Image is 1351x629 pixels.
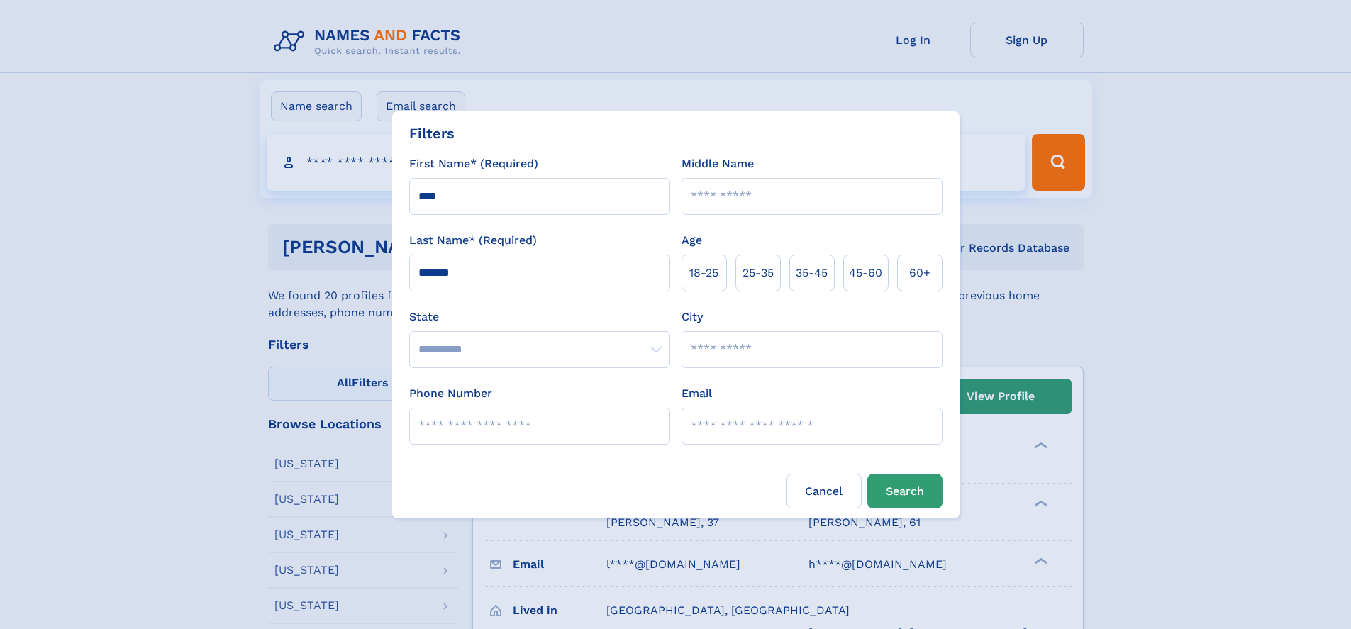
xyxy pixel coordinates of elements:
[689,265,718,282] span: 18‑25
[409,385,492,402] label: Phone Number
[409,123,455,144] div: Filters
[409,308,670,325] label: State
[909,265,930,282] span: 60+
[682,155,754,172] label: Middle Name
[849,265,882,282] span: 45‑60
[409,155,538,172] label: First Name* (Required)
[682,232,702,249] label: Age
[786,474,862,508] label: Cancel
[682,308,703,325] label: City
[682,385,712,402] label: Email
[867,474,943,508] button: Search
[796,265,828,282] span: 35‑45
[409,232,537,249] label: Last Name* (Required)
[743,265,774,282] span: 25‑35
